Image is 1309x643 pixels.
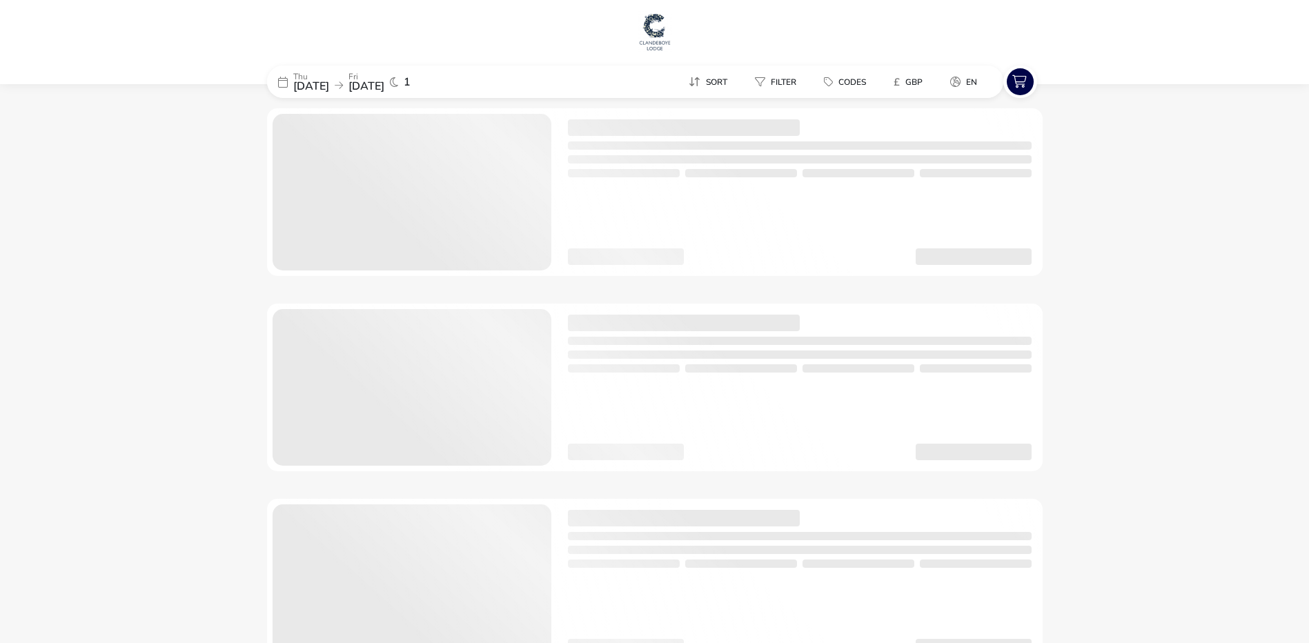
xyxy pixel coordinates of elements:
span: [DATE] [293,79,329,94]
span: Codes [838,77,866,88]
button: £GBP [883,72,934,92]
i: £ [894,75,900,89]
naf-pibe-menu-bar-item: Sort [678,72,744,92]
span: 1 [404,77,411,88]
button: Codes [813,72,877,92]
img: Main Website [638,11,672,52]
span: en [966,77,977,88]
p: Fri [348,72,384,81]
p: Thu [293,72,329,81]
span: Sort [706,77,727,88]
span: [DATE] [348,79,384,94]
span: Filter [771,77,796,88]
naf-pibe-menu-bar-item: Codes [813,72,883,92]
div: Thu[DATE]Fri[DATE]1 [267,66,474,98]
naf-pibe-menu-bar-item: en [939,72,994,92]
button: Filter [744,72,807,92]
naf-pibe-menu-bar-item: Filter [744,72,813,92]
span: GBP [905,77,923,88]
button: Sort [678,72,738,92]
naf-pibe-menu-bar-item: £GBP [883,72,939,92]
button: en [939,72,988,92]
